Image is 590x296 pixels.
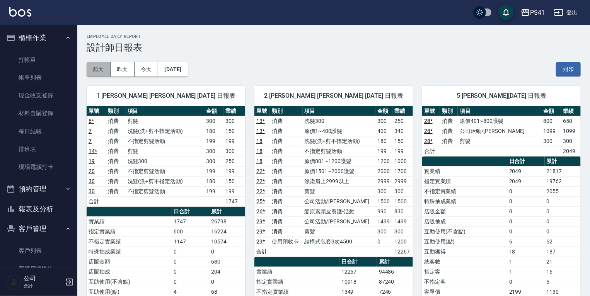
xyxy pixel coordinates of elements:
[392,116,413,126] td: 250
[6,274,22,290] img: Person
[24,275,63,282] h5: 公司
[545,247,581,257] td: 187
[106,156,125,166] td: 消費
[561,106,581,116] th: 業績
[507,216,545,226] td: 0
[254,247,270,257] td: 合計
[507,247,545,257] td: 18
[392,236,413,247] td: 1200
[375,216,392,226] td: 1499
[303,216,376,226] td: 公司活動/[PERSON_NAME]
[303,126,376,136] td: 原價1~400護髮
[545,166,581,176] td: 21817
[270,176,302,186] td: 消費
[172,207,209,217] th: 日合計
[223,106,245,116] th: 業績
[392,176,413,186] td: 2999
[507,277,545,287] td: 0
[256,158,263,164] a: 18
[545,157,581,167] th: 累計
[172,236,209,247] td: 1147
[3,179,74,199] button: 預約管理
[392,136,413,146] td: 150
[339,267,377,277] td: 12267
[422,186,507,196] td: 不指定實業績
[209,207,245,217] th: 累計
[209,277,245,287] td: 0
[3,104,74,122] a: 材料自購登錄
[223,146,245,156] td: 300
[431,92,571,100] span: 5 [PERSON_NAME][DATE] 日報表
[89,178,95,184] a: 30
[375,196,392,206] td: 1500
[507,186,545,196] td: 0
[126,106,205,116] th: 項目
[126,126,205,136] td: 洗髮(洗+剪不指定活動)
[172,257,209,267] td: 0
[375,136,392,146] td: 180
[440,116,458,126] td: 消費
[106,136,125,146] td: 消費
[209,267,245,277] td: 204
[87,106,245,207] table: a dense table
[126,136,205,146] td: 不指定剪髮活動
[9,7,31,17] img: Logo
[223,176,245,186] td: 150
[89,128,92,134] a: 7
[270,106,302,116] th: 類別
[303,116,376,126] td: 洗髮300
[106,146,125,156] td: 消費
[89,158,95,164] a: 19
[541,116,561,126] td: 800
[223,136,245,146] td: 199
[545,267,581,277] td: 16
[256,148,263,154] a: 18
[458,136,541,146] td: 剪髮
[545,226,581,236] td: 0
[507,157,545,167] th: 日合計
[204,146,223,156] td: 300
[422,267,507,277] td: 指定客
[303,146,376,156] td: 不指定剪髮活動
[223,186,245,196] td: 199
[204,126,223,136] td: 180
[507,166,545,176] td: 2049
[561,146,581,156] td: 2049
[507,267,545,277] td: 1
[303,136,376,146] td: 洗髮(洗+剪不指定活動)
[3,158,74,176] a: 現場電腦打卡
[422,166,507,176] td: 實業績
[87,216,172,226] td: 實業績
[256,138,263,144] a: 18
[204,166,223,176] td: 199
[270,206,302,216] td: 消費
[541,106,561,116] th: 金額
[172,267,209,277] td: 0
[223,196,245,206] td: 1747
[209,247,245,257] td: 0
[507,176,545,186] td: 2049
[375,186,392,196] td: 300
[541,136,561,146] td: 300
[422,277,507,287] td: 不指定客
[270,166,302,176] td: 消費
[507,257,545,267] td: 1
[303,166,376,176] td: 原價1501~2000護髮
[422,106,581,157] table: a dense table
[126,176,205,186] td: 洗髮(洗+剪不指定活動)
[392,196,413,206] td: 1500
[545,186,581,196] td: 2055
[392,226,413,236] td: 300
[392,106,413,116] th: 業績
[172,277,209,287] td: 0
[303,226,376,236] td: 剪髮
[87,236,172,247] td: 不指定實業績
[303,206,376,216] td: 髮原素頭皮養護-活動
[270,146,302,156] td: 消費
[209,236,245,247] td: 10574
[422,196,507,206] td: 特殊抽成業績
[303,236,376,247] td: 結構式包套3次4500
[87,106,106,116] th: 單號
[392,216,413,226] td: 1499
[375,106,392,116] th: 金額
